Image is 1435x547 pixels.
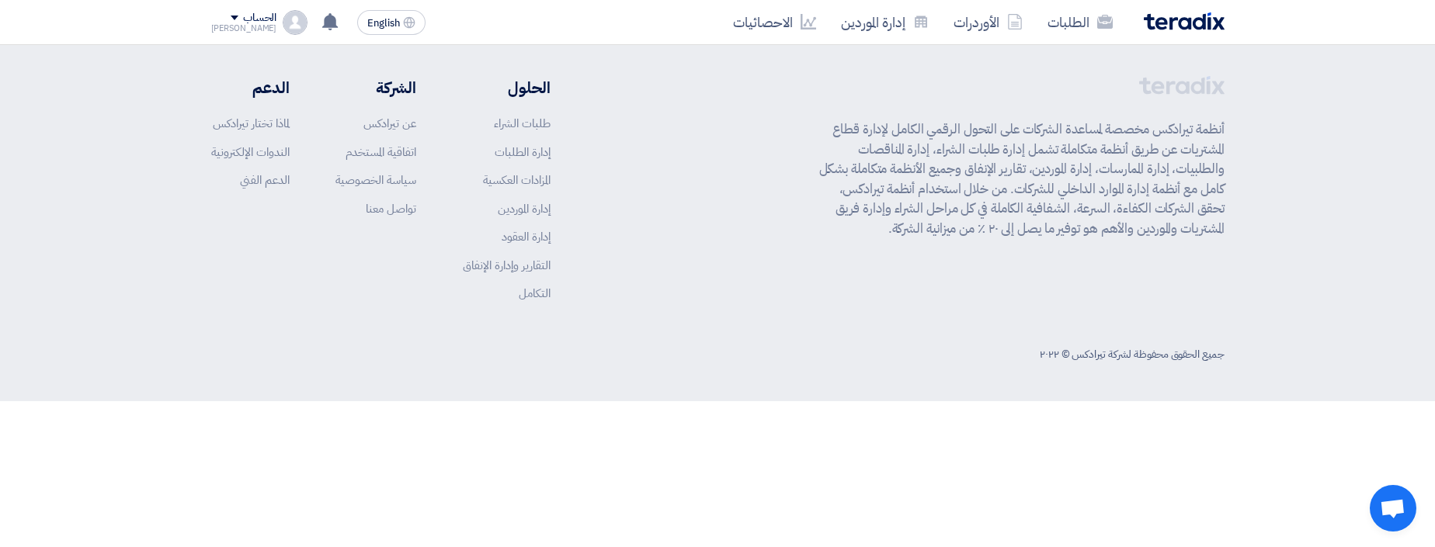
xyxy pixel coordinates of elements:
[283,10,307,35] img: profile_test.png
[346,144,416,161] a: اتفاقية المستخدم
[941,4,1035,40] a: الأوردرات
[1040,346,1224,362] div: جميع الحقوق محفوظة لشركة تيرادكس © ٢٠٢٢
[519,285,551,302] a: التكامل
[363,115,416,132] a: عن تيرادكس
[213,115,290,132] a: لماذا تختار تيرادكس
[495,144,551,161] a: إدارة الطلبات
[463,257,551,274] a: التقارير وإدارة الإنفاق
[463,76,551,99] li: الحلول
[1370,485,1416,531] div: Open chat
[211,24,277,33] div: [PERSON_NAME]
[829,4,941,40] a: إدارة الموردين
[335,171,416,189] a: سياسة الخصوصية
[335,76,416,99] li: الشركة
[240,171,290,189] a: الدعم الفني
[211,144,290,161] a: الندوات الإلكترونية
[243,12,276,25] div: الحساب
[483,171,551,189] a: المزادات العكسية
[367,18,400,29] span: English
[498,200,551,217] a: إدارة الموردين
[494,115,551,132] a: طلبات الشراء
[1035,4,1125,40] a: الطلبات
[357,10,426,35] button: English
[366,200,416,217] a: تواصل معنا
[211,76,290,99] li: الدعم
[819,119,1225,238] p: أنظمة تيرادكس مخصصة لمساعدة الشركات على التحول الرقمي الكامل لإدارة قطاع المشتريات عن طريق أنظمة ...
[721,4,829,40] a: الاحصائيات
[1144,12,1225,30] img: Teradix logo
[502,228,551,245] a: إدارة العقود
